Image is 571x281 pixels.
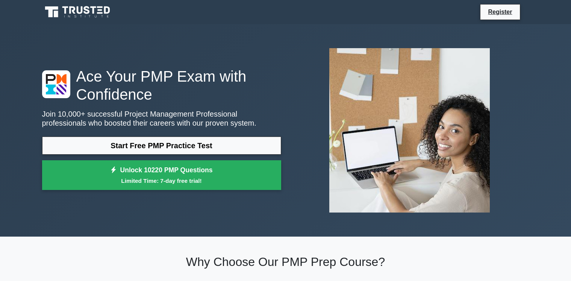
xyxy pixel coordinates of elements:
[42,109,281,128] p: Join 10,000+ successful Project Management Professional professionals who boosted their careers w...
[42,160,281,190] a: Unlock 10220 PMP QuestionsLimited Time: 7-day free trial!
[42,67,281,103] h1: Ace Your PMP Exam with Confidence
[42,255,529,269] h2: Why Choose Our PMP Prep Course?
[483,7,516,17] a: Register
[42,137,281,155] a: Start Free PMP Practice Test
[51,176,272,185] small: Limited Time: 7-day free trial!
